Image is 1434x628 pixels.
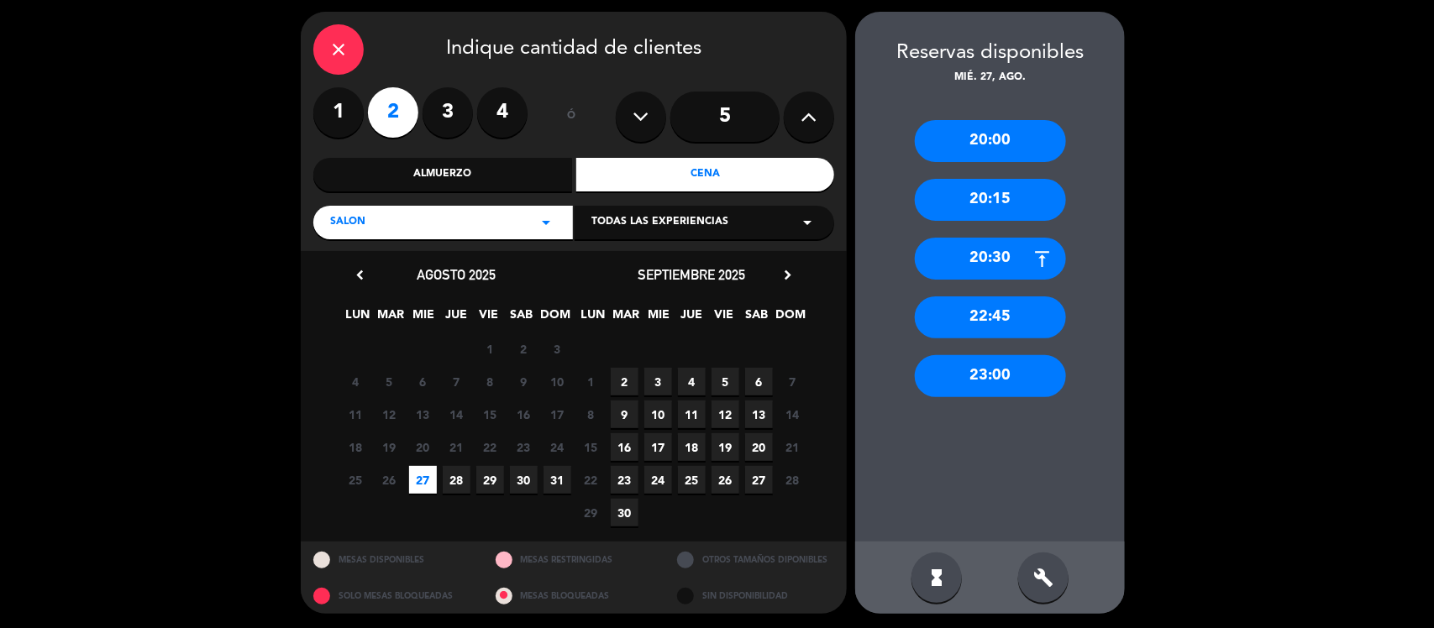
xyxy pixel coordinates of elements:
[443,433,470,461] span: 21
[417,266,496,283] span: agosto 2025
[342,400,370,428] span: 11
[313,158,572,191] div: Almuerzo
[712,466,739,494] span: 26
[678,433,706,461] span: 18
[915,120,1066,162] div: 20:00
[423,87,473,138] label: 3
[577,499,605,526] span: 29
[712,433,739,461] span: 19
[376,400,403,428] span: 12
[476,400,504,428] span: 15
[410,305,438,332] span: MIE
[577,433,605,461] span: 15
[536,212,556,233] i: arrow_drop_down
[483,542,665,578] div: MESAS RESTRINGIDAS
[927,568,947,588] i: hourglass_full
[745,466,773,494] span: 27
[580,305,607,332] span: LUN
[577,400,605,428] span: 8
[779,266,796,284] i: chevron_right
[644,466,672,494] span: 24
[591,214,728,231] span: Todas las experiencias
[476,368,504,395] span: 8
[342,368,370,395] span: 4
[915,238,1066,280] div: 20:30
[544,368,571,395] span: 10
[541,305,569,332] span: DOM
[443,368,470,395] span: 7
[342,466,370,494] span: 25
[376,466,403,494] span: 26
[915,355,1066,397] div: 23:00
[443,305,470,332] span: JUE
[712,400,739,428] span: 12
[475,305,503,332] span: VIE
[409,433,437,461] span: 20
[510,433,538,461] span: 23
[351,266,369,284] i: chevron_left
[745,400,773,428] span: 13
[476,466,504,494] span: 29
[776,305,804,332] span: DOM
[483,578,665,614] div: MESAS BLOQUEADAS
[855,70,1125,86] div: mié. 27, ago.
[611,499,638,526] span: 30
[638,266,745,283] span: septiembre 2025
[743,305,771,332] span: SAB
[779,400,806,428] span: 14
[313,24,834,75] div: Indique cantidad de clientes
[510,400,538,428] span: 16
[797,212,817,233] i: arrow_drop_down
[577,466,605,494] span: 22
[328,39,349,60] i: close
[544,87,599,146] div: ó
[915,179,1066,221] div: 20:15
[544,400,571,428] span: 17
[443,466,470,494] span: 28
[664,578,847,614] div: SIN DISPONIBILIDAD
[745,368,773,395] span: 6
[477,87,528,138] label: 4
[664,542,847,578] div: OTROS TAMAÑOS DIPONIBLES
[678,400,706,428] span: 11
[301,578,483,614] div: SOLO MESAS BLOQUEADAS
[779,433,806,461] span: 21
[544,466,571,494] span: 31
[678,466,706,494] span: 25
[577,368,605,395] span: 1
[443,400,470,428] span: 14
[409,368,437,395] span: 6
[645,305,673,332] span: MIE
[644,400,672,428] span: 10
[301,542,483,578] div: MESAS DISPONIBLES
[476,433,504,461] span: 22
[915,296,1066,338] div: 22:45
[344,305,372,332] span: LUN
[611,466,638,494] span: 23
[1033,568,1053,588] i: build
[745,433,773,461] span: 20
[510,335,538,363] span: 2
[409,400,437,428] span: 13
[611,400,638,428] span: 9
[508,305,536,332] span: SAB
[510,466,538,494] span: 30
[644,368,672,395] span: 3
[855,37,1125,70] div: Reservas disponibles
[544,433,571,461] span: 24
[779,466,806,494] span: 28
[644,433,672,461] span: 17
[409,466,437,494] span: 27
[510,368,538,395] span: 9
[678,368,706,395] span: 4
[368,87,418,138] label: 2
[611,368,638,395] span: 2
[711,305,738,332] span: VIE
[544,335,571,363] span: 3
[779,368,806,395] span: 7
[377,305,405,332] span: MAR
[476,335,504,363] span: 1
[576,158,835,191] div: Cena
[342,433,370,461] span: 18
[712,368,739,395] span: 5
